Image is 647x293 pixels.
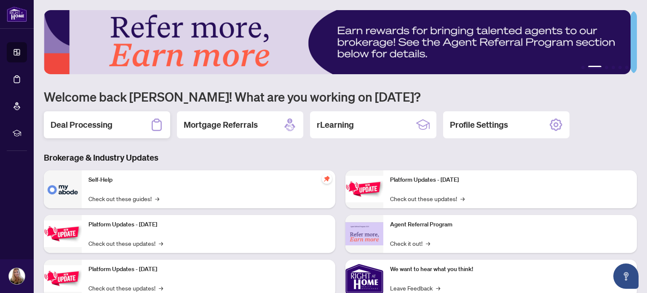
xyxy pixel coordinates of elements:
[581,66,585,69] button: 1
[44,10,631,74] img: Slide 1
[7,6,27,22] img: logo
[88,239,163,248] a: Check out these updates!→
[159,283,163,293] span: →
[390,239,430,248] a: Check it out!→
[345,222,383,245] img: Agent Referral Program
[322,174,332,184] span: pushpin
[436,283,440,293] span: →
[426,239,430,248] span: →
[625,66,628,69] button: 6
[159,239,163,248] span: →
[390,175,630,185] p: Platform Updates - [DATE]
[51,119,112,131] h2: Deal Processing
[44,89,637,105] h1: Welcome back [PERSON_NAME]! What are you working on [DATE]?
[44,152,637,164] h3: Brokerage & Industry Updates
[460,194,465,203] span: →
[184,119,258,131] h2: Mortgage Referrals
[317,119,354,131] h2: rLearning
[88,283,163,293] a: Check out these updates!→
[345,176,383,202] img: Platform Updates - June 23, 2025
[613,263,639,289] button: Open asap
[618,66,622,69] button: 5
[588,66,602,69] button: 2
[612,66,615,69] button: 4
[390,265,630,274] p: We want to hear what you think!
[88,194,159,203] a: Check out these guides!→
[44,170,82,208] img: Self-Help
[88,220,329,229] p: Platform Updates - [DATE]
[9,268,25,284] img: Profile Icon
[390,283,440,293] a: Leave Feedback→
[88,175,329,185] p: Self-Help
[390,220,630,229] p: Agent Referral Program
[44,220,82,247] img: Platform Updates - September 16, 2025
[155,194,159,203] span: →
[88,265,329,274] p: Platform Updates - [DATE]
[450,119,508,131] h2: Profile Settings
[44,265,82,292] img: Platform Updates - July 21, 2025
[390,194,465,203] a: Check out these updates!→
[605,66,608,69] button: 3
